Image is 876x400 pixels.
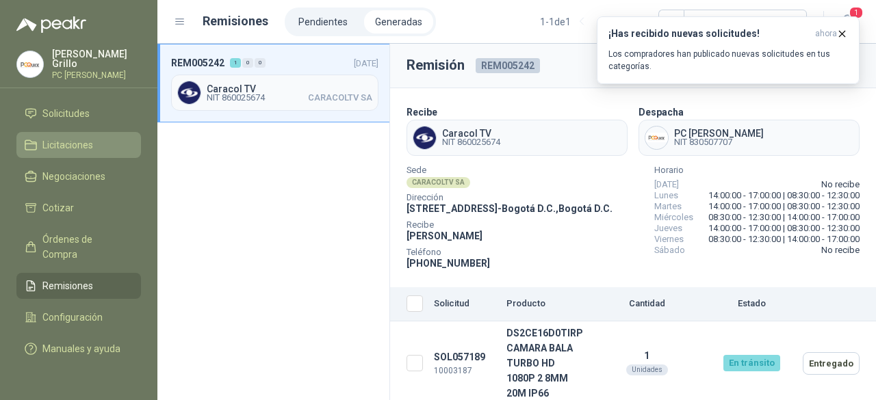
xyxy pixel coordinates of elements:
span: 08:30:00 - 12:30:00 | 14:00:00 - 17:00:00 [708,234,860,245]
h1: Remisiones [203,12,268,31]
span: Sede [407,167,613,174]
th: Seleccionar/deseleccionar [390,287,428,321]
span: PC [PERSON_NAME] [674,129,764,138]
img: Company Logo [17,51,43,77]
h3: ¡Has recibido nuevas solicitudes! [608,28,810,40]
p: 10003187 [434,364,495,377]
div: 0 [242,58,253,68]
span: NIT 860025674 [207,94,265,102]
span: Solicitudes [42,106,90,121]
span: Horario [654,167,860,174]
span: Manuales y ayuda [42,341,120,356]
span: [DATE] [654,179,679,190]
span: Recibe [407,222,613,228]
a: Generadas [364,10,433,34]
span: No recibe [821,245,860,256]
a: Órdenes de Compra [16,226,141,267]
button: Entregado [803,352,860,375]
div: Unidades [626,364,668,375]
th: Producto [501,287,589,321]
span: 1 [849,6,864,19]
img: Logo peakr [16,16,86,33]
span: NIT 830507707 [674,138,764,146]
span: Órdenes de Compra [42,232,128,262]
h3: Remisión [407,55,465,76]
button: ¡Has recibido nuevas solicitudes!ahora Los compradores han publicado nuevas solicitudes en tus ca... [597,16,860,84]
span: Miércoles [654,212,693,223]
span: CARACOLTV SA [308,94,372,102]
a: Remisiones [16,273,141,299]
span: Caracol TV [442,129,500,138]
a: Pendientes [287,10,359,34]
span: Negociaciones [42,169,105,184]
span: [DATE] [354,58,378,68]
button: 1 [835,10,860,34]
div: 1 [230,58,241,68]
a: REM005242100[DATE] Company LogoCaracol TVNIT 860025674CARACOLTV SA [157,44,389,122]
span: ahora [815,28,837,40]
a: Cotizar [16,195,141,221]
span: Martes [654,201,682,212]
div: CARACOLTV SA [407,177,470,188]
div: En tránsito [723,355,780,371]
a: Solicitudes [16,101,141,126]
a: Negociaciones [16,163,141,189]
img: Company Logo [645,126,668,149]
b: Despacha [639,107,684,118]
span: Teléfono [407,249,613,256]
th: Solicitud [428,287,501,321]
span: Viernes [654,234,684,245]
span: No recibe [821,179,860,190]
span: Cotizar [42,200,74,215]
span: REM005242 [476,58,540,73]
span: [PERSON_NAME] [407,230,482,241]
a: Manuales y ayuda [16,336,141,362]
a: Licitaciones [16,132,141,158]
span: Caracol TV [207,84,372,94]
span: [PHONE_NUMBER] [407,258,490,269]
span: 14:00:00 - 17:00:00 | 08:30:00 - 12:30:00 [708,223,860,234]
th: Cantidad [589,287,706,321]
div: 1 - 1 de 1 [540,11,615,33]
p: 1 [594,350,700,361]
span: 14:00:00 - 17:00:00 | 08:30:00 - 12:30:00 [708,201,860,212]
div: 0 [255,58,266,68]
img: Company Logo [413,126,436,149]
p: [PERSON_NAME] Grillo [52,49,141,68]
span: REM005242 [171,55,224,70]
span: Sábado [654,245,685,256]
a: Configuración [16,304,141,330]
span: 08:30:00 - 12:30:00 | 14:00:00 - 17:00:00 [708,212,860,223]
span: Jueves [654,223,682,234]
span: Configuración [42,310,103,325]
span: 14:00:00 - 17:00:00 | 08:30:00 - 12:30:00 [708,190,860,201]
span: NIT 860025674 [442,138,500,146]
b: Recibe [407,107,437,118]
p: Los compradores han publicado nuevas solicitudes en tus categorías. [608,48,848,72]
img: Company Logo [178,81,201,104]
span: [STREET_ADDRESS] - Bogotá D.C. , Bogotá D.C. [407,203,613,214]
span: Remisiones [42,278,93,293]
span: Dirección [407,194,613,201]
span: Licitaciones [42,137,93,152]
th: Estado [706,287,797,321]
p: PC [PERSON_NAME] [52,71,141,79]
span: Lunes [654,190,678,201]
